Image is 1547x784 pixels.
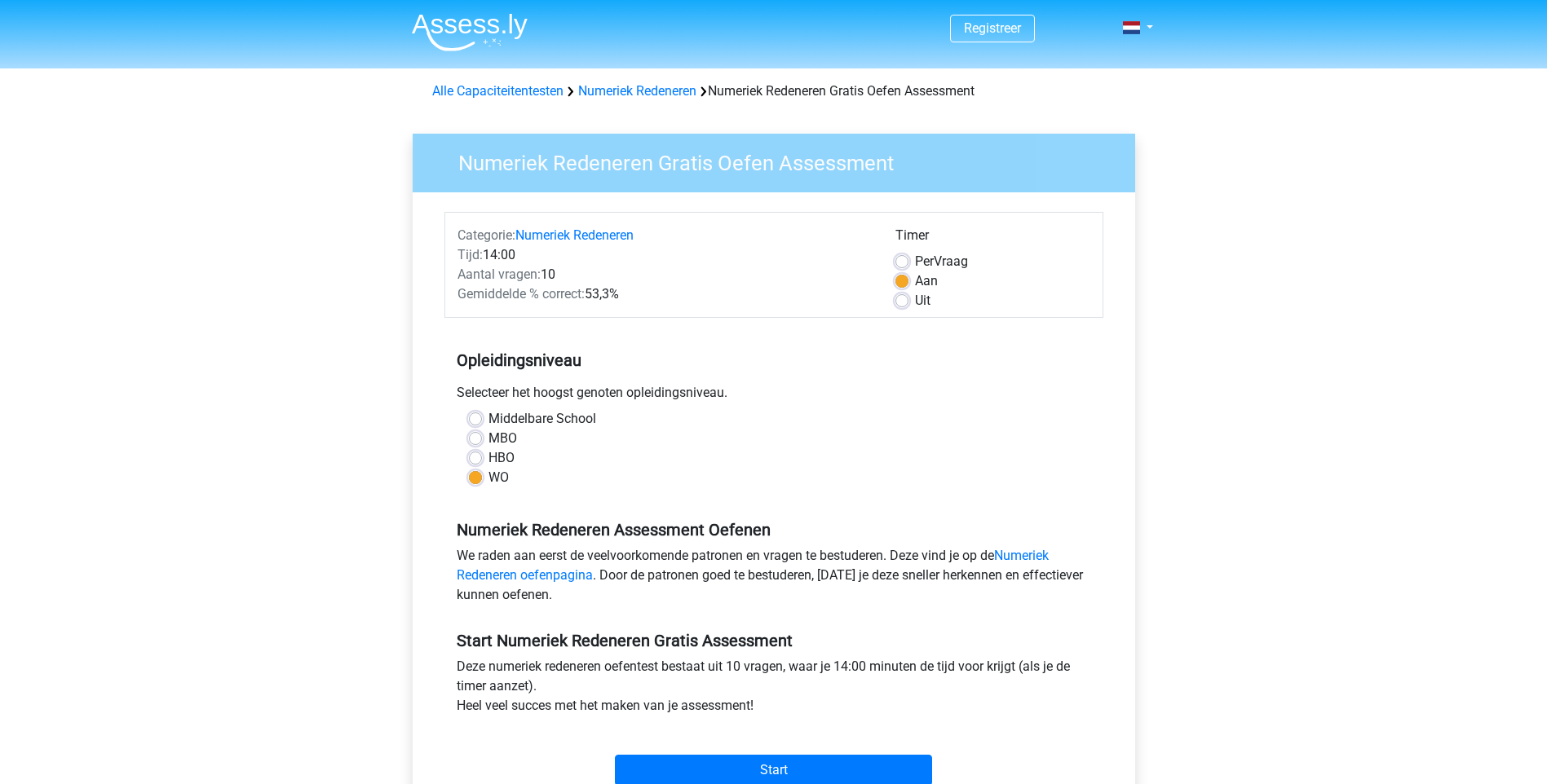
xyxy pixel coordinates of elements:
span: Per [915,253,934,269]
div: Deze numeriek redeneren oefentest bestaat uit 10 vragen, waar je 14:00 minuten de tijd voor krijg... [444,657,1103,722]
h5: Numeriek Redeneren Assessment Oefenen [457,520,1091,540]
label: Uit [915,291,930,311]
label: WO [488,468,509,487]
a: Numeriek Redeneren oefenpagina [457,548,1049,583]
a: Numeriek Redeneren [578,83,696,99]
h3: Numeriek Redeneren Gratis Oefen Assessment [439,144,1123,176]
label: Aan [915,271,938,291]
h5: Start Numeriek Redeneren Gratis Assessment [457,631,1091,650]
div: Selecteer het hoogst genoten opleidingsniveau. [444,383,1103,409]
div: 53,3% [445,284,883,304]
div: Timer [895,226,1090,252]
a: Registreer [964,20,1021,36]
div: Numeriek Redeneren Gratis Oefen Assessment [426,81,1122,101]
span: Aantal vragen: [457,266,541,282]
span: Gemiddelde % correct: [457,286,585,302]
div: 10 [445,265,883,284]
label: Middelbare School [488,409,596,429]
a: Numeriek Redeneren [515,227,634,243]
h5: Opleidingsniveau [457,344,1091,377]
span: Categorie: [457,227,515,243]
a: Alle Capaciteitentesten [432,83,564,99]
label: MBO [488,429,517,448]
span: Tijd: [457,247,483,262]
label: HBO [488,448,515,468]
div: We raden aan eerst de veelvoorkomende patronen en vragen te bestuderen. Deze vind je op de . Door... [444,546,1103,611]
div: 14:00 [445,245,883,265]
img: Assessly [412,13,528,51]
label: Vraag [915,252,968,271]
